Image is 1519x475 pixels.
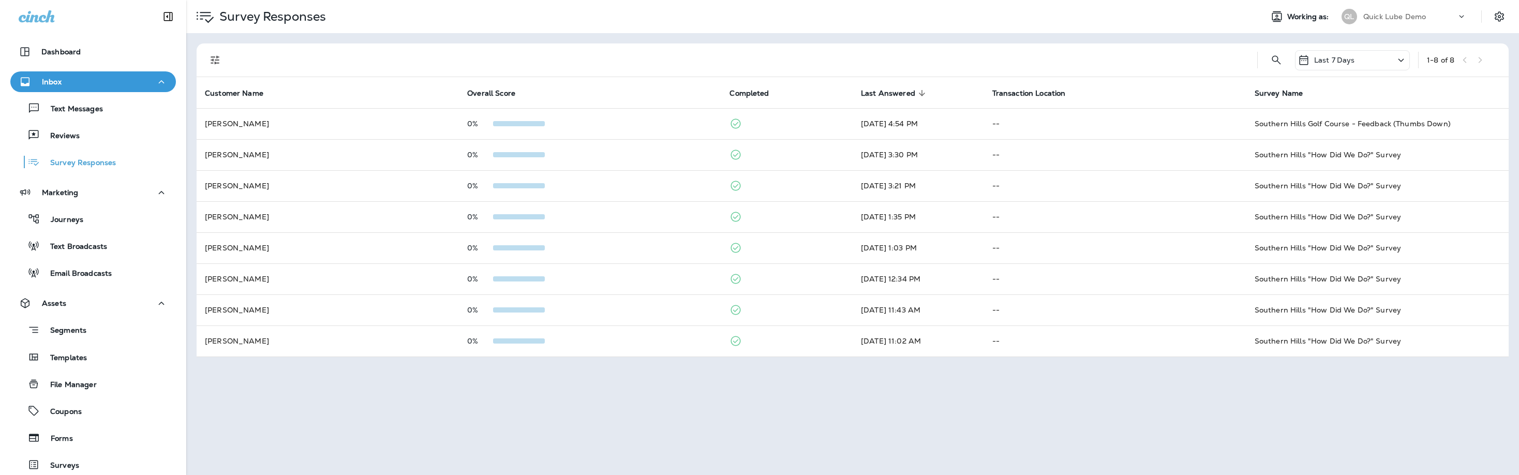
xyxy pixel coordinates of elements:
[467,120,493,128] p: 0%
[10,319,176,341] button: Segments
[154,6,183,27] button: Collapse Sidebar
[1255,88,1317,98] span: Survey Name
[1427,56,1454,64] div: 1 - 8 of 8
[853,294,984,325] td: [DATE] 11:43 AM
[467,89,515,98] span: Overall Score
[40,407,82,417] p: Coupons
[40,131,80,141] p: Reviews
[467,275,493,283] p: 0%
[853,263,984,294] td: [DATE] 12:34 PM
[10,293,176,314] button: Assets
[40,461,79,471] p: Surveys
[10,151,176,173] button: Survey Responses
[1266,50,1287,70] button: Search Survey Responses
[1342,9,1357,24] div: QL
[40,158,116,168] p: Survey Responses
[467,213,493,221] p: 0%
[984,325,1246,357] td: --
[215,9,326,24] p: Survey Responses
[197,139,459,170] td: [PERSON_NAME]
[984,139,1246,170] td: --
[10,427,176,449] button: Forms
[1246,201,1509,232] td: Southern Hills "How Did We Do?" Survey
[205,50,226,70] button: Filters
[10,71,176,92] button: Inbox
[1246,232,1509,263] td: Southern Hills "How Did We Do?" Survey
[1314,56,1355,64] p: Last 7 Days
[984,201,1246,232] td: --
[42,299,66,307] p: Assets
[853,201,984,232] td: [DATE] 1:35 PM
[197,232,459,263] td: [PERSON_NAME]
[1490,7,1509,26] button: Settings
[467,244,493,252] p: 0%
[1246,170,1509,201] td: Southern Hills "How Did We Do?" Survey
[42,188,78,197] p: Marketing
[853,170,984,201] td: [DATE] 3:21 PM
[41,48,81,56] p: Dashboard
[1246,294,1509,325] td: Southern Hills "How Did We Do?" Survey
[40,242,107,252] p: Text Broadcasts
[40,105,103,114] p: Text Messages
[197,170,459,201] td: [PERSON_NAME]
[10,41,176,62] button: Dashboard
[984,170,1246,201] td: --
[1246,139,1509,170] td: Southern Hills "How Did We Do?" Survey
[1246,263,1509,294] td: Southern Hills "How Did We Do?" Survey
[10,182,176,203] button: Marketing
[40,326,86,336] p: Segments
[861,88,929,98] span: Last Answered
[984,263,1246,294] td: --
[197,108,459,139] td: [PERSON_NAME]
[467,88,529,98] span: Overall Score
[10,346,176,368] button: Templates
[205,88,277,98] span: Customer Name
[467,182,493,190] p: 0%
[10,400,176,422] button: Coupons
[853,325,984,357] td: [DATE] 11:02 AM
[40,380,97,390] p: File Manager
[992,89,1066,98] span: Transaction Location
[992,88,1079,98] span: Transaction Location
[10,124,176,146] button: Reviews
[40,269,112,279] p: Email Broadcasts
[729,88,782,98] span: Completed
[853,232,984,263] td: [DATE] 1:03 PM
[10,208,176,230] button: Journeys
[10,97,176,119] button: Text Messages
[1255,89,1303,98] span: Survey Name
[1363,12,1426,21] p: Quick Lube Demo
[984,232,1246,263] td: --
[984,294,1246,325] td: --
[40,353,87,363] p: Templates
[40,215,83,225] p: Journeys
[10,373,176,395] button: File Manager
[861,89,915,98] span: Last Answered
[729,89,769,98] span: Completed
[205,89,263,98] span: Customer Name
[42,78,62,86] p: Inbox
[10,235,176,257] button: Text Broadcasts
[10,262,176,284] button: Email Broadcasts
[197,263,459,294] td: [PERSON_NAME]
[467,306,493,314] p: 0%
[984,108,1246,139] td: --
[853,108,984,139] td: [DATE] 4:54 PM
[853,139,984,170] td: [DATE] 3:30 PM
[1246,108,1509,139] td: Southern Hills Golf Course - Feedback (Thumbs Down)
[1287,12,1331,21] span: Working as:
[197,201,459,232] td: [PERSON_NAME]
[40,434,73,444] p: Forms
[467,151,493,159] p: 0%
[1246,325,1509,357] td: Southern Hills "How Did We Do?" Survey
[467,337,493,345] p: 0%
[197,325,459,357] td: [PERSON_NAME]
[197,294,459,325] td: [PERSON_NAME]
